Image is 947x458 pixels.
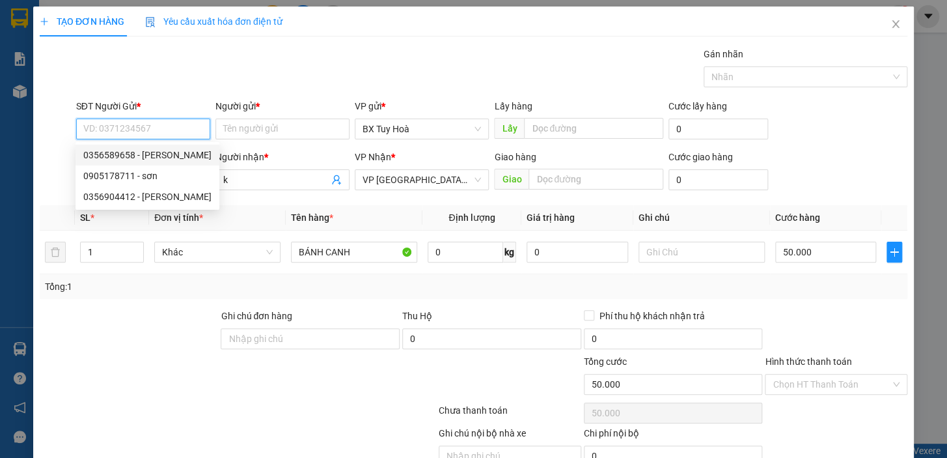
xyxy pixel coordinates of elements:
[668,119,768,139] input: Cước lấy hàng
[890,19,901,29] span: close
[877,7,914,43] button: Close
[75,186,219,207] div: 0356904412 - khoa
[331,175,342,185] span: user-add
[291,212,333,223] span: Tên hàng
[83,148,212,162] div: 0356589658 - [PERSON_NAME]
[448,212,495,223] span: Định lượng
[668,152,733,162] label: Cước giao hàng
[215,150,350,164] div: Người nhận
[494,152,536,162] span: Giao hàng
[524,118,663,139] input: Dọc đường
[584,356,627,367] span: Tổng cước
[494,118,524,139] span: Lấy
[154,212,203,223] span: Đơn vị tính
[494,101,532,111] span: Lấy hàng
[439,426,581,446] div: Ghi chú nội bộ nhà xe
[887,247,901,257] span: plus
[594,309,710,323] span: Phí thu hộ khách nhận trả
[221,311,292,321] label: Ghi chú đơn hàng
[363,119,481,139] span: BX Tuy Hoà
[45,242,66,263] button: delete
[775,212,820,223] span: Cước hàng
[83,169,212,183] div: 0905178711 - sơn
[633,205,770,231] th: Ghi chú
[503,242,516,263] span: kg
[437,403,583,426] div: Chưa thanh toán
[527,212,575,223] span: Giá trị hàng
[145,16,282,27] span: Yêu cầu xuất hóa đơn điện tử
[75,165,219,186] div: 0905178711 - sơn
[76,99,210,113] div: SĐT Người Gửi
[704,49,743,59] label: Gán nhãn
[527,242,628,263] input: 0
[221,328,400,349] input: Ghi chú đơn hàng
[668,101,727,111] label: Cước lấy hàng
[291,242,417,263] input: VD: Bàn, Ghế
[40,17,49,26] span: plus
[886,242,902,263] button: plus
[145,17,156,27] img: icon
[584,426,763,446] div: Chi phí nội bộ
[765,356,851,367] label: Hình thức thanh toán
[494,169,528,190] span: Giao
[355,152,391,162] span: VP Nhận
[83,190,212,204] div: 0356904412 - [PERSON_NAME]
[75,145,219,165] div: 0356589658 - TÍN
[402,311,432,321] span: Thu Hộ
[45,279,366,294] div: Tổng: 1
[40,16,124,27] span: TẠO ĐƠN HÀNG
[80,212,90,223] span: SL
[215,99,350,113] div: Người gửi
[363,170,481,190] span: VP Nha Trang xe Limousine
[355,99,489,113] div: VP gửi
[638,242,765,263] input: Ghi Chú
[668,169,768,190] input: Cước giao hàng
[528,169,663,190] input: Dọc đường
[162,242,273,262] span: Khác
